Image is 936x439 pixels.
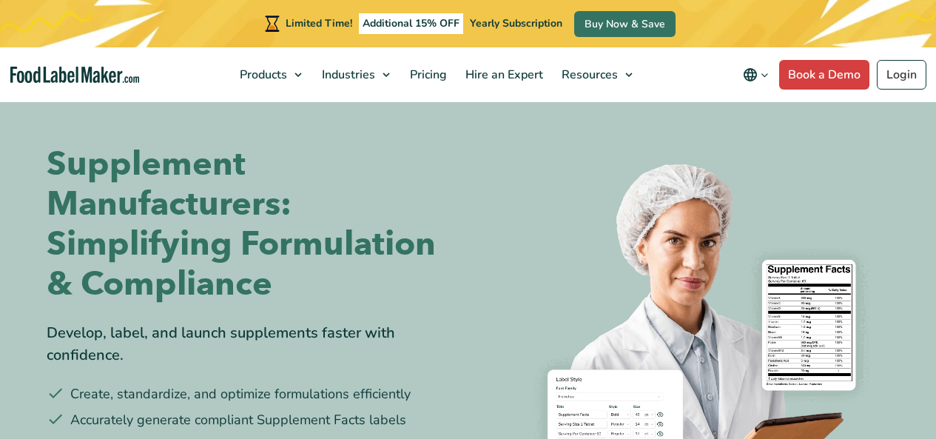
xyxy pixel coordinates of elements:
[286,16,352,30] span: Limited Time!
[47,384,457,404] li: Create, standardize, and optimize formulations efficiently
[313,47,397,102] a: Industries
[470,16,562,30] span: Yearly Subscription
[779,60,869,90] a: Book a Demo
[10,67,140,84] a: Food Label Maker homepage
[47,410,457,430] li: Accurately generate compliant Supplement Facts labels
[553,47,640,102] a: Resources
[231,47,309,102] a: Products
[461,67,545,83] span: Hire an Expert
[235,67,289,83] span: Products
[877,60,926,90] a: Login
[47,322,457,366] div: Develop, label, and launch supplements faster with confidence.
[359,13,463,34] span: Additional 15% OFF
[401,47,453,102] a: Pricing
[405,67,448,83] span: Pricing
[47,144,457,304] h1: Supplement Manufacturers: Simplifying Formulation & Compliance
[557,67,619,83] span: Resources
[317,67,377,83] span: Industries
[574,11,676,37] a: Buy Now & Save
[733,60,779,90] button: Change language
[457,47,549,102] a: Hire an Expert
